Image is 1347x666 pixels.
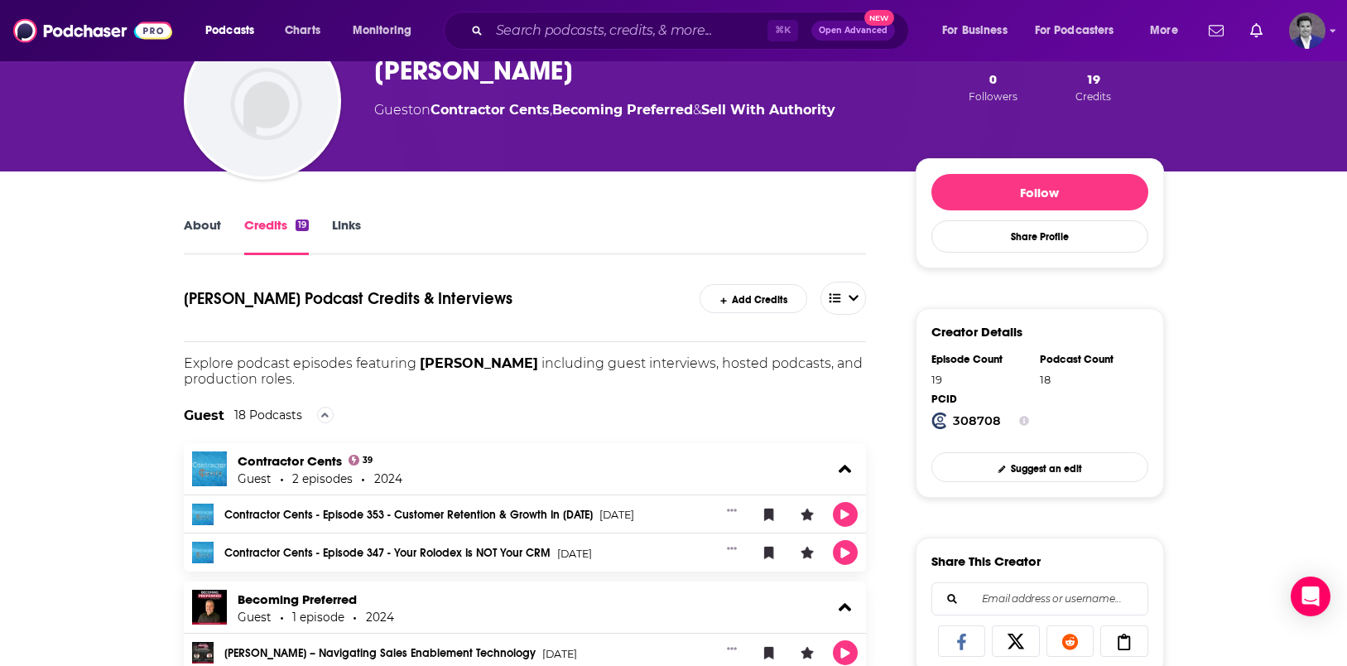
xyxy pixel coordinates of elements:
[931,452,1148,481] a: Suggest an edit
[953,413,1001,428] strong: 308708
[238,610,394,624] div: Guest 1 episode 2024
[1070,70,1116,104] button: 19Credits
[374,102,413,118] span: Guest
[833,540,858,565] button: Play
[811,21,895,41] button: Open AdvancedNew
[938,625,986,657] a: Share on Facebook
[187,26,338,176] img: Jason Kramer
[1138,17,1199,44] button: open menu
[542,648,577,659] span: [DATE]
[332,217,361,255] a: Links
[720,540,743,557] button: Show More Button
[413,102,550,118] span: on
[599,509,634,521] span: [DATE]
[757,540,782,565] button: Bookmark Episode
[459,12,925,50] div: Search podcasts, credits, & more...
[234,408,302,422] div: 18 Podcasts
[931,324,1022,340] h3: Creator Details
[192,590,227,625] img: Becoming Preferred
[945,583,1134,615] input: Email address or username...
[353,19,411,42] span: Monitoring
[1040,373,1138,386] div: 18
[1046,625,1094,657] a: Share on Reddit
[1150,19,1178,42] span: More
[1244,17,1269,45] a: Show notifications dropdown
[552,102,693,118] a: Becoming Preferred
[192,542,214,563] img: Contractor Cents - Episode 347 - Your Rolodex Is NOT Your CRM
[341,17,433,44] button: open menu
[964,70,1022,104] button: 0Followers
[224,548,551,559] a: Contractor Cents - Episode 347 - Your Rolodex Is NOT Your CRM
[864,10,894,26] span: New
[931,413,948,429] img: Podchaser Creator ID logo
[931,353,1029,366] div: Episode Count
[820,282,867,315] button: open menu
[701,102,835,118] a: Sell With Authority
[992,625,1040,657] a: Share on X/Twitter
[931,582,1148,615] div: Search followers
[1289,12,1325,49] img: User Profile
[1024,17,1138,44] button: open menu
[194,17,276,44] button: open menu
[693,102,701,118] span: &
[833,502,858,527] button: Play
[205,19,254,42] span: Podcasts
[431,102,550,118] a: Contractor Cents
[224,648,536,659] a: [PERSON_NAME] – Navigating Sales Enablement Technology
[557,548,592,559] span: [DATE]
[274,17,330,44] a: Charts
[931,174,1148,210] button: Follow
[244,217,309,255] a: Credits19
[989,71,997,87] span: 0
[1291,577,1330,616] div: Open Intercom Messenger
[1086,71,1100,87] span: 19
[1040,353,1138,366] div: Podcast Count
[1019,413,1029,429] button: Show Info
[720,502,743,519] button: Show More Button
[795,540,820,565] button: Leave a Rating
[757,640,782,665] button: Bookmark Episode
[767,20,798,41] span: ⌘ K
[795,502,820,527] button: Leave a Rating
[795,640,820,665] button: Leave a Rating
[285,19,320,42] span: Charts
[184,387,867,443] div: The Guest is an outside party who makes an on-air appearance on an episode, often as a participan...
[700,284,806,313] a: Add Credits
[184,282,668,315] h1: Jason Kramer's Podcast Credits & Interviews
[1202,17,1230,45] a: Show notifications dropdown
[931,393,1029,406] div: PCID
[296,220,309,231] div: 19
[192,504,214,525] img: Contractor Cents - Episode 353 - Customer Retention & Growth In 2025
[1035,19,1114,42] span: For Podcasters
[349,455,373,466] a: 39
[931,17,1028,44] button: open menu
[238,591,357,607] a: Becoming Preferred
[184,217,221,255] a: About
[720,640,743,657] button: Show More Button
[969,90,1017,103] span: Followers
[184,408,224,423] h2: Guest
[184,355,867,387] p: Explore podcast episodes featuring including guest interviews, hosted podcasts, and production ro...
[13,15,172,46] a: Podchaser - Follow, Share and Rate Podcasts
[192,642,214,664] img: Jason Kramer – Navigating Sales Enablement Technology
[931,220,1148,253] button: Share Profile
[1075,90,1111,103] span: Credits
[819,27,888,35] span: Open Advanced
[238,453,342,469] a: Contractor Cents
[757,502,782,527] button: Bookmark Episode
[931,373,1029,386] div: 19
[931,553,1041,569] h3: Share This Creator
[489,17,767,44] input: Search podcasts, credits, & more...
[1289,12,1325,49] button: Show profile menu
[374,55,573,87] h3: [PERSON_NAME]
[550,102,552,118] span: ,
[238,472,402,485] div: Guest 2 episodes 2024
[363,457,373,464] span: 39
[420,355,538,371] span: [PERSON_NAME]
[192,451,227,486] img: Contractor Cents
[1289,12,1325,49] span: Logged in as JasonKramer_TheCRMguy
[833,640,858,665] button: Play
[224,509,593,521] a: Contractor Cents - Episode 353 - Customer Retention & Growth In [DATE]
